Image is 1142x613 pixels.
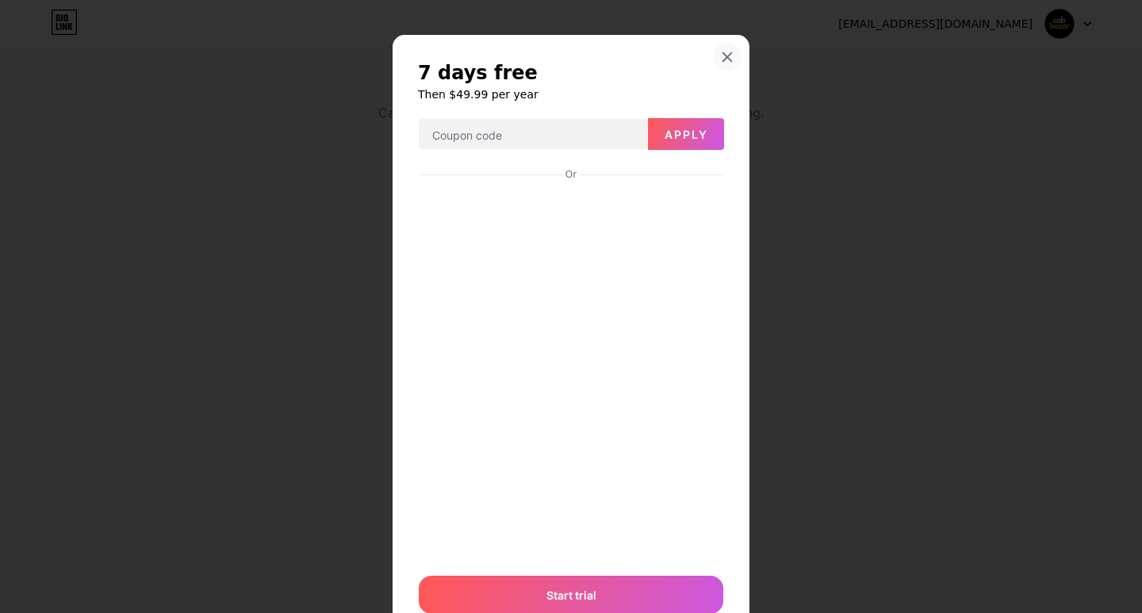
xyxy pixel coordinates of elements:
[416,182,726,560] iframe: Secure payment input frame
[418,60,538,86] span: 7 days free
[419,119,647,151] input: Coupon code
[648,118,724,150] button: Apply
[562,168,580,181] div: Or
[665,128,708,141] span: Apply
[546,587,596,603] span: Start trial
[418,86,724,102] h6: Then $49.99 per year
